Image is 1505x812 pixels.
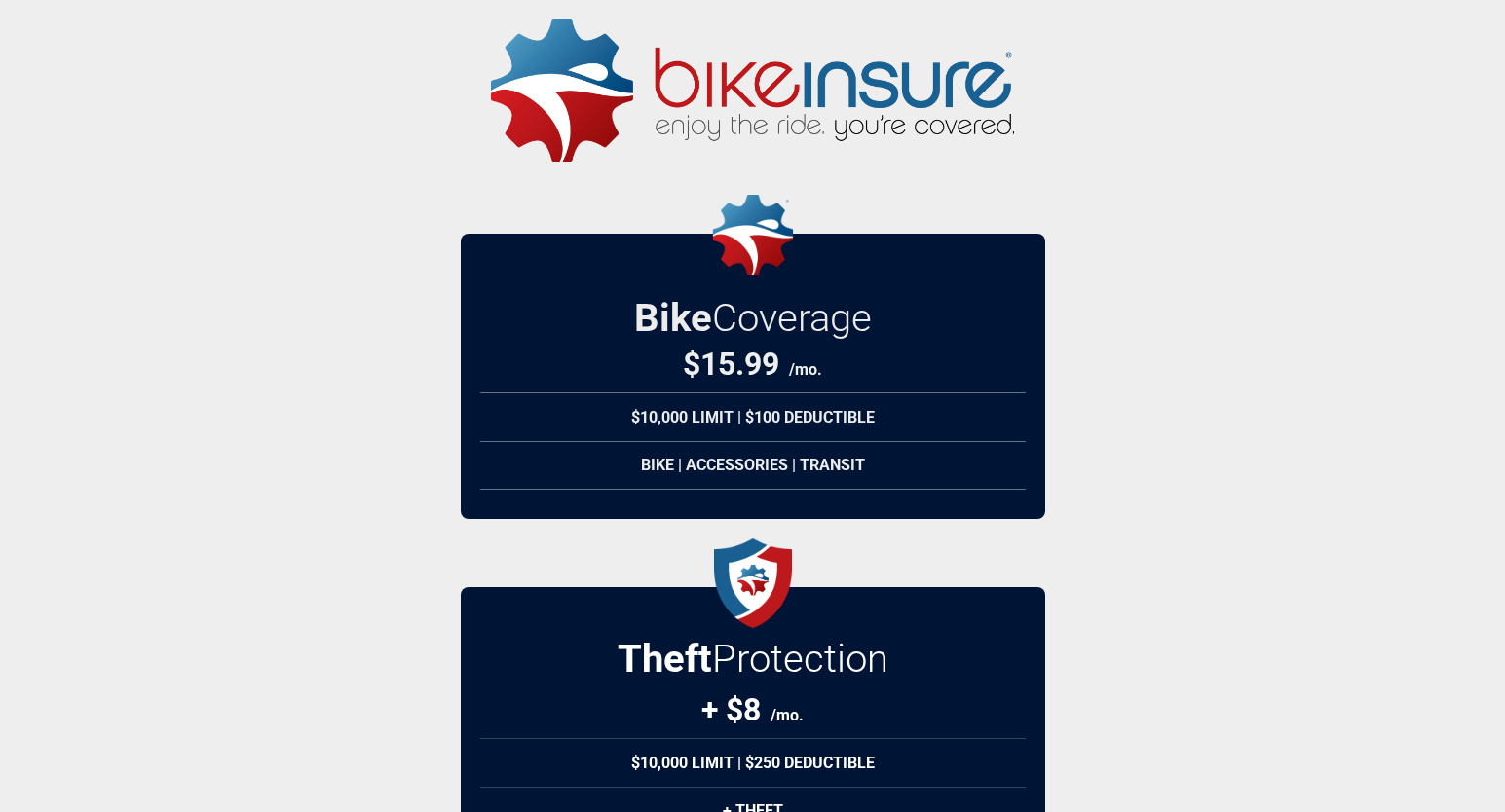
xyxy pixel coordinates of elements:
[618,636,712,682] strong: Theft
[701,691,804,728] div: + $8
[480,441,1026,490] div: Bike | Accessories | Transit
[480,738,1026,788] div: $10,000 Limit | $250 Deductible
[712,295,872,341] span: Coverage
[480,392,1026,442] div: $10,000 Limit | $100 Deductible
[683,346,822,383] div: $ 15.99
[634,295,872,341] h2: Bike
[618,636,888,682] h2: Protection
[789,360,822,379] span: /mo.
[771,706,804,724] span: /mo.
